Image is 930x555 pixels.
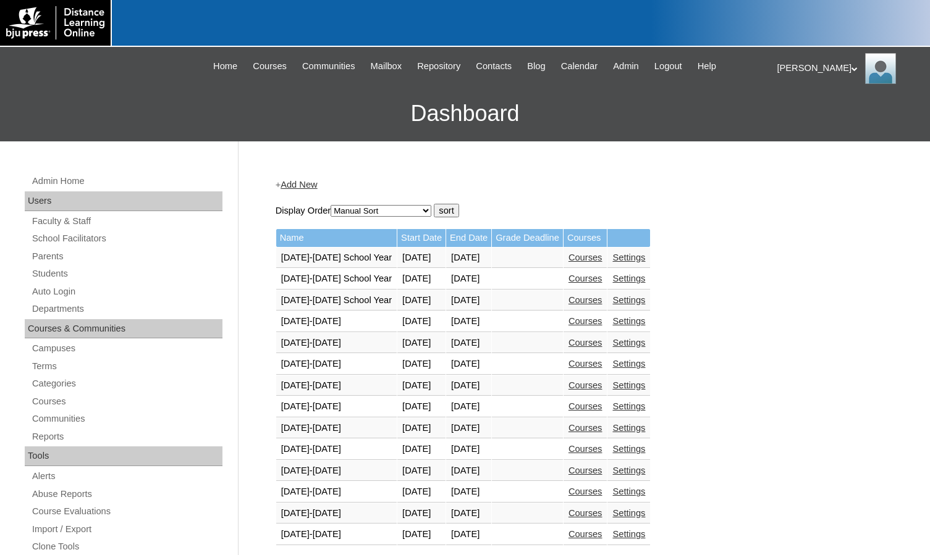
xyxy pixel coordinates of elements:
[397,375,446,396] td: [DATE]
[569,423,602,433] a: Courses
[446,311,491,332] td: [DATE]
[31,301,222,317] a: Departments
[31,539,222,554] a: Clone Tools
[555,59,604,73] a: Calendar
[607,59,645,73] a: Admin
[612,529,645,539] a: Settings
[31,249,222,264] a: Parents
[31,469,222,484] a: Alerts
[612,486,645,496] a: Settings
[446,229,491,247] td: End Date
[397,229,446,247] td: Start Date
[612,444,645,454] a: Settings
[865,53,896,84] img: Melanie Sevilla
[6,6,104,40] img: logo-white.png
[397,333,446,354] td: [DATE]
[612,273,645,283] a: Settings
[207,59,243,73] a: Home
[296,59,361,73] a: Communities
[446,461,491,482] td: [DATE]
[31,522,222,537] a: Import / Export
[564,229,607,247] td: Courses
[434,204,459,217] input: sort
[25,319,222,339] div: Courses & Communities
[569,444,602,454] a: Courses
[397,461,446,482] td: [DATE]
[612,380,645,390] a: Settings
[446,333,491,354] td: [DATE]
[612,316,645,326] a: Settings
[612,295,645,305] a: Settings
[276,269,397,290] td: [DATE]-[DATE] School Year
[276,311,397,332] td: [DATE]-[DATE]
[397,354,446,375] td: [DATE]
[492,229,563,247] td: Grade Deadline
[777,53,918,84] div: [PERSON_NAME]
[276,396,397,417] td: [DATE]-[DATE]
[397,482,446,503] td: [DATE]
[569,529,602,539] a: Courses
[446,396,491,417] td: [DATE]
[446,524,491,545] td: [DATE]
[253,59,287,73] span: Courses
[31,504,222,519] a: Course Evaluations
[411,59,467,73] a: Repository
[31,266,222,282] a: Students
[446,354,491,375] td: [DATE]
[446,290,491,311] td: [DATE]
[276,178,887,191] div: +
[276,354,397,375] td: [DATE]-[DATE]
[612,423,645,433] a: Settings
[31,359,222,374] a: Terms
[276,248,397,269] td: [DATE]-[DATE] School Year
[569,401,602,411] a: Courses
[648,59,688,73] a: Logout
[31,486,222,502] a: Abuse Reports
[654,59,682,73] span: Logout
[31,341,222,356] a: Campuses
[446,375,491,396] td: [DATE]
[281,180,317,190] a: Add New
[569,486,602,496] a: Courses
[365,59,408,73] a: Mailbox
[276,461,397,482] td: [DATE]-[DATE]
[25,191,222,211] div: Users
[569,316,602,326] a: Courses
[276,229,397,247] td: Name
[569,295,602,305] a: Courses
[569,508,602,518] a: Courses
[397,524,446,545] td: [DATE]
[691,59,722,73] a: Help
[276,503,397,524] td: [DATE]-[DATE]
[213,59,237,73] span: Home
[276,482,397,503] td: [DATE]-[DATE]
[397,503,446,524] td: [DATE]
[397,418,446,439] td: [DATE]
[446,503,491,524] td: [DATE]
[302,59,355,73] span: Communities
[397,269,446,290] td: [DATE]
[569,273,602,283] a: Courses
[247,59,293,73] a: Courses
[521,59,551,73] a: Blog
[612,338,645,348] a: Settings
[561,59,598,73] span: Calendar
[31,411,222,427] a: Communities
[446,418,491,439] td: [DATE]
[397,439,446,460] td: [DATE]
[698,59,716,73] span: Help
[612,508,645,518] a: Settings
[397,290,446,311] td: [DATE]
[612,359,645,369] a: Settings
[31,394,222,409] a: Courses
[612,465,645,475] a: Settings
[613,59,639,73] span: Admin
[397,396,446,417] td: [DATE]
[276,439,397,460] td: [DATE]-[DATE]
[569,252,602,262] a: Courses
[25,446,222,466] div: Tools
[569,338,602,348] a: Courses
[276,524,397,545] td: [DATE]-[DATE]
[612,252,645,262] a: Settings
[276,418,397,439] td: [DATE]-[DATE]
